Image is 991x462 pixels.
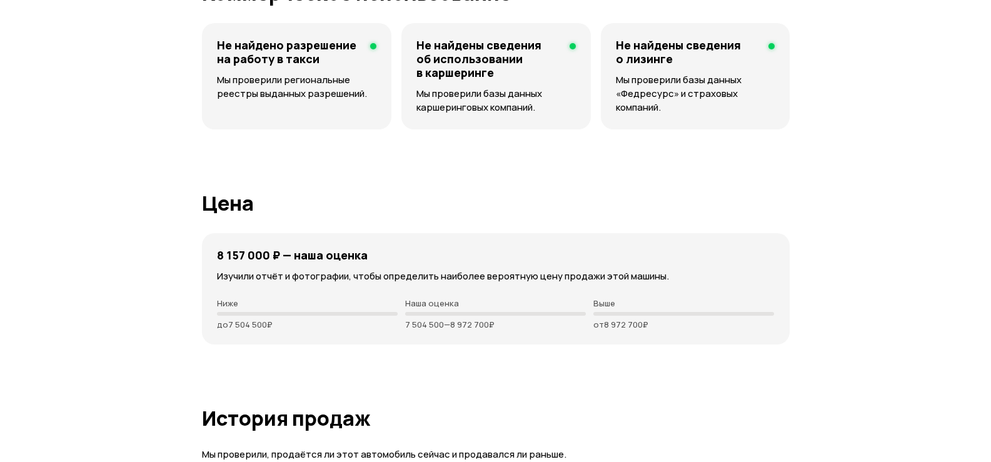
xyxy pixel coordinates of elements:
p: Ниже [217,298,398,308]
p: Мы проверили базы данных «Федресурс» и страховых компаний. [616,73,775,114]
p: от 8 972 700 ₽ [593,319,774,329]
h4: Не найдено разрешение на работу в такси [217,38,360,66]
h4: 8 157 000 ₽ — наша оценка [217,248,368,262]
p: Наша оценка [405,298,586,308]
h4: Не найдены сведения о лизинге [616,38,758,66]
p: Мы проверили, продаётся ли этот автомобиль сейчас и продавался ли раньше. [202,448,790,461]
p: Изучили отчёт и фотографии, чтобы определить наиболее вероятную цену продажи этой машины. [217,269,775,283]
h1: История продаж [202,407,790,429]
h1: Цена [202,192,790,214]
p: 7 504 500 — 8 972 700 ₽ [405,319,586,329]
p: Мы проверили базы данных каршеринговых компаний. [416,87,576,114]
p: Мы проверили региональные реестры выданных разрешений. [217,73,376,101]
p: Выше [593,298,774,308]
h4: Не найдены сведения об использовании в каршеринге [416,38,560,79]
p: до 7 504 500 ₽ [217,319,398,329]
